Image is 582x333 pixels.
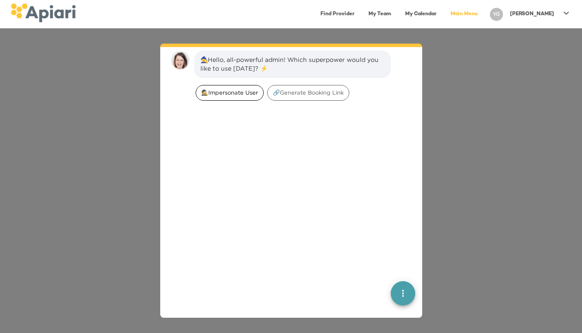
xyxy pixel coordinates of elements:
[391,281,415,306] button: quick menu
[490,8,503,21] div: YG
[400,5,442,23] a: My Calendar
[196,85,264,101] div: 🕵️‍Impersonate User
[315,5,360,23] a: Find Provider
[196,88,263,97] span: 🕵️‍Impersonate User
[200,55,385,73] div: 🧙Hello, all-powerful admin! Which superpower would you like to use [DATE]? ⚡️
[267,85,349,101] div: 🔗Generate Booking Link
[363,5,396,23] a: My Team
[510,10,554,18] p: [PERSON_NAME]
[10,3,76,22] img: logo
[445,5,483,23] a: Main Menu
[171,51,190,70] img: amy.37686e0395c82528988e.png
[268,88,349,97] span: 🔗Generate Booking Link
